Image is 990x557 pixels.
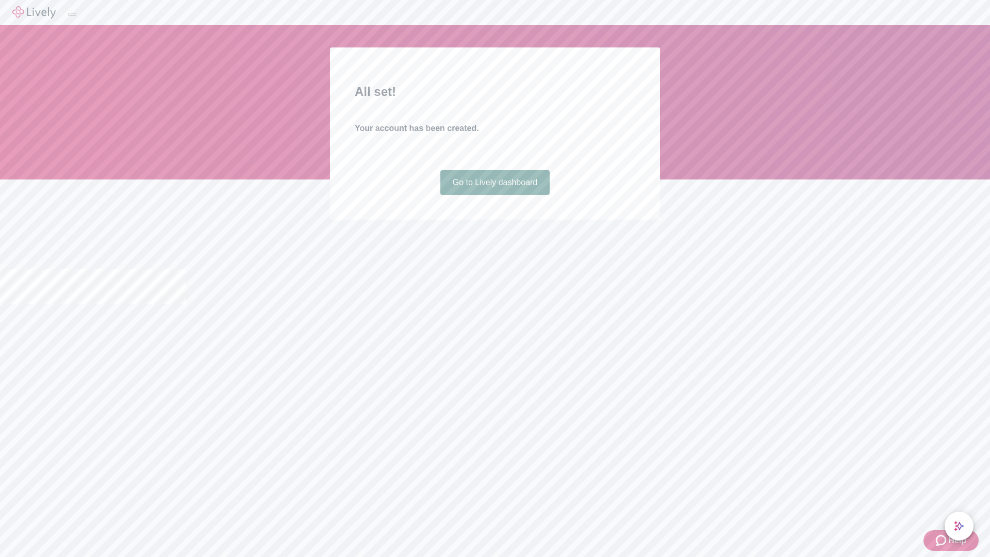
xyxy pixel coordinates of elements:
[923,530,979,551] button: Zendesk support iconHelp
[12,6,56,19] img: Lively
[440,170,550,195] a: Go to Lively dashboard
[936,534,948,547] svg: Zendesk support icon
[948,534,966,547] span: Help
[945,512,973,540] button: chat
[954,521,964,531] svg: Lively AI Assistant
[355,122,635,135] h4: Your account has been created.
[355,83,635,101] h2: All set!
[68,13,76,16] button: Log out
